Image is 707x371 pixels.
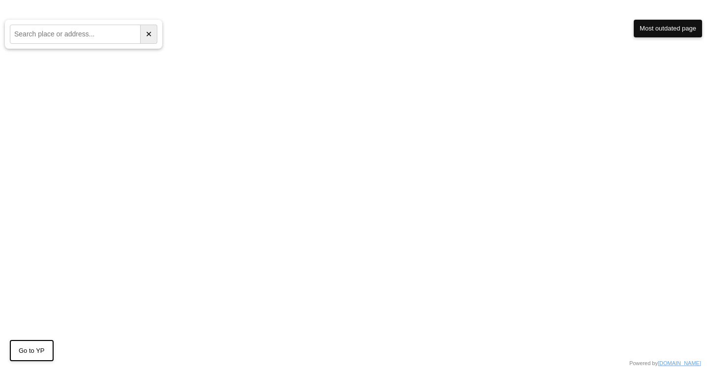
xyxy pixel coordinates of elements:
[141,25,157,44] button: ✕
[629,359,701,368] div: Powered by
[634,20,702,37] button: Most outdated page
[658,360,701,366] a: [DOMAIN_NAME]
[10,25,141,44] input: Search place or address...
[10,340,54,362] button: Go to YP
